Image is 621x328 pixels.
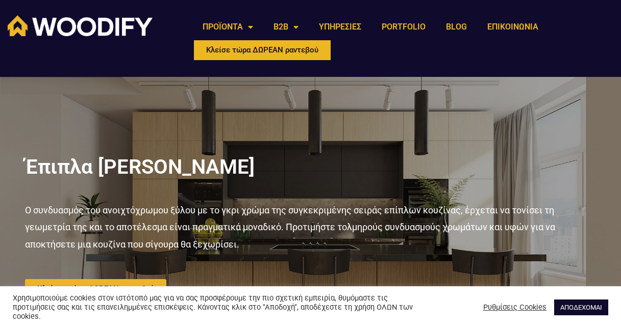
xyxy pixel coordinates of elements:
a: ΕΠΙΚΟΙΝΩΝΙΑ [477,15,549,39]
a: Ρυθμίσεις Cookies [483,303,547,312]
a: Κλείστε τώρα ΔΩΡΕΑΝ ραντεβού [25,279,166,299]
a: BLOG [436,15,477,39]
h2: Έπιπλα [PERSON_NAME] [25,157,597,177]
a: ΑΠΟΔΕΧΟΜΑΙ [554,299,608,315]
p: Ο συνδυασμός του ανοιχτόχρωμου ξύλου με το γκρι χρώμα της συγκεκριμένης σειράς επίπλων κουζίνας, ... [25,202,597,253]
a: Κλείσε τώρα ΔΩΡΕΑΝ ραντεβού [192,39,332,62]
img: Woodify [8,15,153,36]
a: PORTFOLIO [371,15,436,39]
div: Χρησιμοποιούμε cookies στον ιστότοπό μας για να σας προσφέρουμε την πιο σχετική εμπειρία, θυμόμασ... [13,293,430,321]
span: Κλείσε τώρα ΔΩΡΕΑΝ ραντεβού [206,46,318,54]
span: Κλείστε τώρα ΔΩΡΕΑΝ ραντεβού [37,285,154,293]
a: ΠΡΟΪΟΝΤΑ [192,15,263,39]
a: B2B [263,15,309,39]
nav: Menu [192,15,549,39]
a: ΥΠΗΡΕΣΙΕΣ [309,15,371,39]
